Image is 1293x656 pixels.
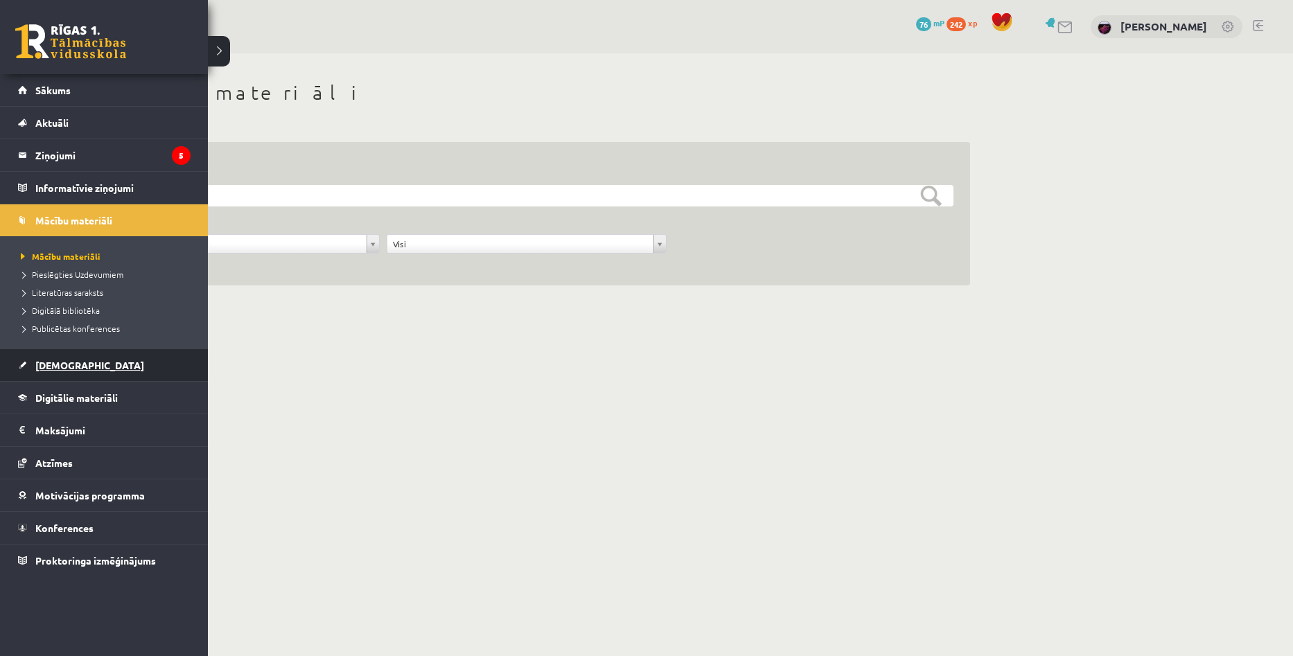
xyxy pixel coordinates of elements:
legend: Informatīvie ziņojumi [35,172,191,204]
h1: Mācību materiāli [83,81,970,105]
a: Literatūras saraksts [17,286,194,299]
span: Digitālā bibliotēka [17,305,100,316]
span: mP [933,17,944,28]
a: 76 mP [916,17,944,28]
a: Informatīvie ziņojumi [18,172,191,204]
legend: Maksājumi [35,414,191,446]
span: Jebkuram priekšmetam [106,235,361,253]
span: Mācību materiāli [17,251,100,262]
img: Aivars Brālis [1098,21,1111,35]
a: Mācību materiāli [17,250,194,263]
a: [DEMOGRAPHIC_DATA] [18,349,191,381]
span: Motivācijas programma [35,489,145,502]
a: Digitālā bibliotēka [17,304,194,317]
span: Atzīmes [35,456,73,469]
a: Aktuāli [18,107,191,139]
a: Ziņojumi5 [18,139,191,171]
a: [PERSON_NAME] [1120,19,1207,33]
a: Visi [387,235,666,253]
h3: Filtrs [100,159,937,177]
i: 5 [172,146,191,165]
span: Visi [393,235,648,253]
a: Jebkuram priekšmetam [100,235,379,253]
a: Publicētas konferences [17,322,194,335]
span: [DEMOGRAPHIC_DATA] [35,359,144,371]
a: Proktoringa izmēģinājums [18,544,191,576]
a: Sākums [18,74,191,106]
a: Motivācijas programma [18,479,191,511]
span: Aktuāli [35,116,69,129]
a: Konferences [18,512,191,544]
span: Literatūras saraksts [17,287,103,298]
span: Mācību materiāli [35,214,112,227]
a: Atzīmes [18,447,191,479]
span: 76 [916,17,931,31]
span: Publicētas konferences [17,323,120,334]
span: Proktoringa izmēģinājums [35,554,156,567]
a: Maksājumi [18,414,191,446]
a: Rīgas 1. Tālmācības vidusskola [15,24,126,59]
a: 242 xp [947,17,984,28]
span: 242 [947,17,966,31]
span: Sākums [35,84,71,96]
legend: Ziņojumi [35,139,191,171]
a: Mācību materiāli [18,204,191,236]
span: Konferences [35,522,94,534]
span: Digitālie materiāli [35,391,118,404]
span: Pieslēgties Uzdevumiem [17,269,123,280]
a: Digitālie materiāli [18,382,191,414]
a: Pieslēgties Uzdevumiem [17,268,194,281]
span: xp [968,17,977,28]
